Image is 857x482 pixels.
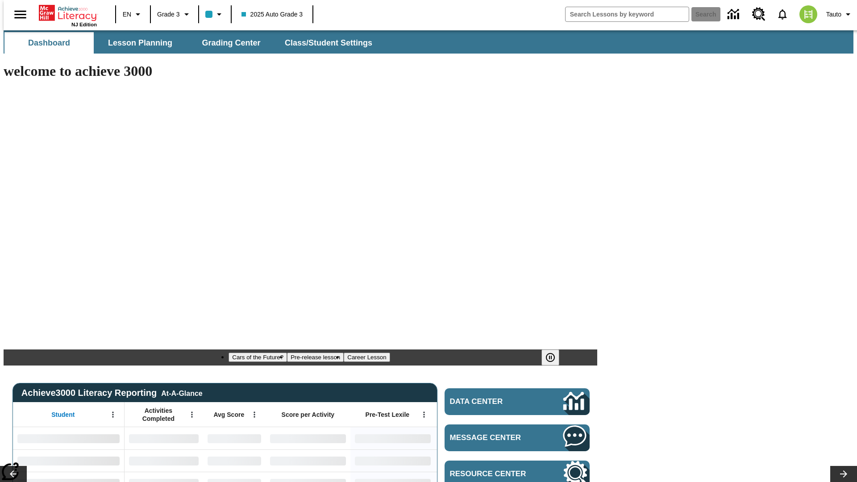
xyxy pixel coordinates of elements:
div: SubNavbar [4,30,853,54]
span: Activities Completed [129,407,188,423]
div: No Data, [203,449,266,472]
button: Lesson Planning [96,32,185,54]
a: Data Center [722,2,747,27]
img: avatar image [799,5,817,23]
span: Avg Score [213,411,244,419]
div: Home [39,3,97,27]
span: Tauto [826,10,841,19]
span: Grading Center [202,38,260,48]
a: Home [39,4,97,22]
div: At-A-Glance [161,388,202,398]
span: EN [123,10,131,19]
button: Grade: Grade 3, Select a grade [154,6,196,22]
span: NJ Edition [71,22,97,27]
button: Slide 1 Cars of the Future? [229,353,287,362]
div: Pause [541,349,568,366]
button: Class/Student Settings [278,32,379,54]
span: Grade 3 [157,10,180,19]
button: Class color is light blue. Change class color [202,6,228,22]
span: Data Center [450,397,533,406]
button: Open Menu [248,408,261,421]
button: Dashboard [4,32,94,54]
a: Resource Center, Will open in new tab [747,2,771,26]
div: SubNavbar [4,32,380,54]
button: Open side menu [7,1,33,28]
div: No Data, [125,427,203,449]
input: search field [566,7,689,21]
span: Class/Student Settings [285,38,372,48]
button: Slide 2 Pre-release lesson [287,353,344,362]
span: Score per Activity [282,411,335,419]
button: Open Menu [106,408,120,421]
span: Lesson Planning [108,38,172,48]
button: Grading Center [187,32,276,54]
button: Lesson carousel, Next [830,466,857,482]
button: Slide 3 Career Lesson [344,353,390,362]
h1: welcome to achieve 3000 [4,63,597,79]
button: Language: EN, Select a language [119,6,147,22]
a: Data Center [445,388,590,415]
div: No Data, [203,427,266,449]
span: Message Center [450,433,537,442]
span: 2025 Auto Grade 3 [241,10,303,19]
span: Pre-Test Lexile [366,411,410,419]
span: Resource Center [450,470,537,478]
a: Message Center [445,424,590,451]
button: Open Menu [417,408,431,421]
button: Select a new avatar [794,3,823,26]
span: Achieve3000 Literacy Reporting [21,388,203,398]
button: Profile/Settings [823,6,857,22]
button: Pause [541,349,559,366]
div: No Data, [125,449,203,472]
button: Open Menu [185,408,199,421]
a: Notifications [771,3,794,26]
span: Student [51,411,75,419]
span: Dashboard [28,38,70,48]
